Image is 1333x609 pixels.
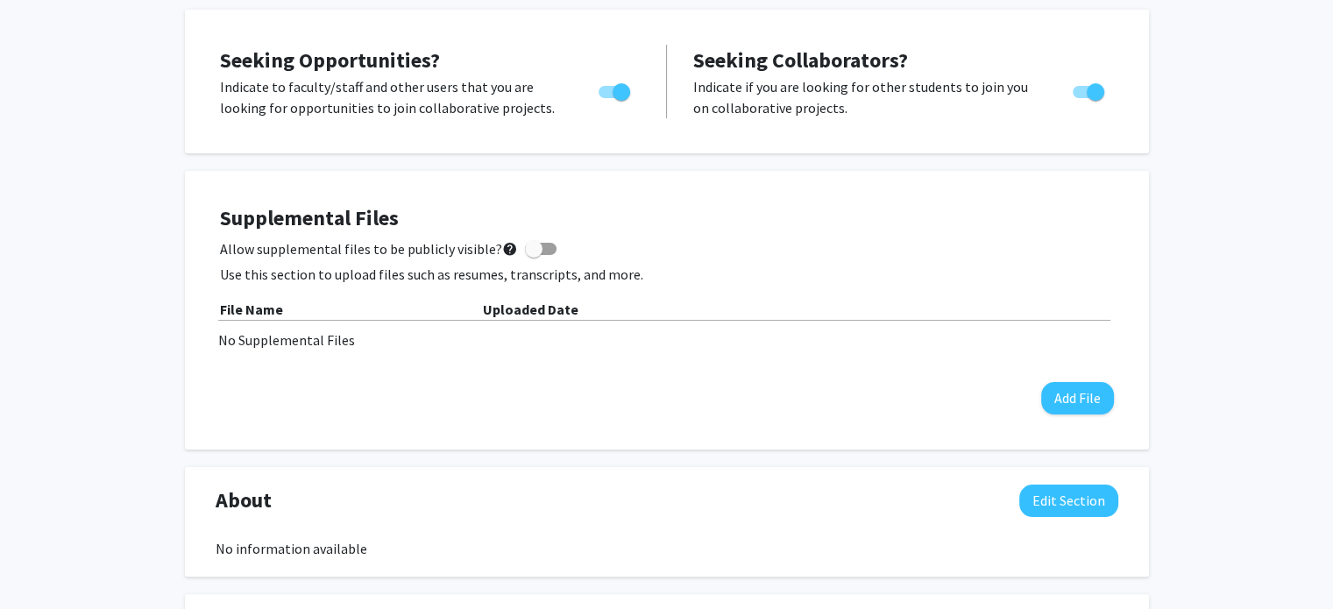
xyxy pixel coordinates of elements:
button: Edit About [1019,485,1118,517]
mat-icon: help [502,238,518,259]
p: Indicate to faculty/staff and other users that you are looking for opportunities to join collabor... [220,76,565,118]
span: Allow supplemental files to be publicly visible? [220,238,518,259]
span: Seeking Opportunities? [220,46,440,74]
span: About [216,485,272,516]
div: No information available [216,538,1118,559]
button: Add File [1041,382,1114,414]
b: File Name [220,301,283,318]
h4: Supplemental Files [220,206,1114,231]
div: Toggle [1066,76,1114,103]
p: Use this section to upload files such as resumes, transcripts, and more. [220,264,1114,285]
div: Toggle [592,76,640,103]
div: No Supplemental Files [218,329,1116,351]
iframe: Chat [13,530,74,596]
span: Seeking Collaborators? [693,46,908,74]
p: Indicate if you are looking for other students to join you on collaborative projects. [693,76,1039,118]
b: Uploaded Date [483,301,578,318]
